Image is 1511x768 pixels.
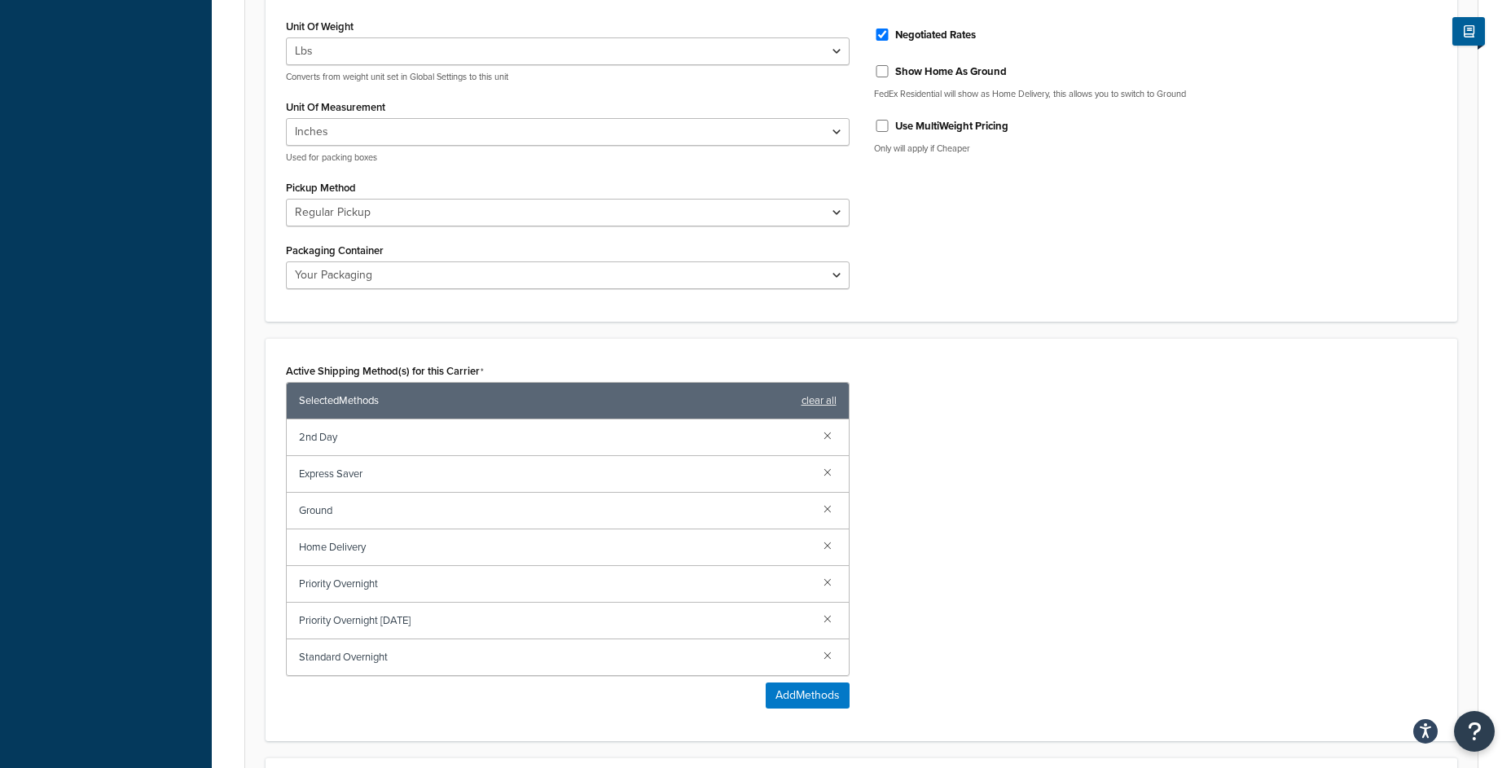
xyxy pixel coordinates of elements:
label: Packaging Container [286,244,384,257]
label: Use MultiWeight Pricing [895,119,1008,134]
label: Active Shipping Method(s) for this Carrier [286,365,484,378]
a: clear all [802,389,837,412]
span: Selected Methods [299,389,793,412]
p: Used for packing boxes [286,151,850,164]
label: Unit Of Measurement [286,101,385,113]
span: Home Delivery [299,536,810,559]
span: Express Saver [299,463,810,485]
span: Priority Overnight [DATE] [299,609,810,632]
button: AddMethods [766,682,850,709]
span: Ground [299,499,810,522]
label: Pickup Method [286,182,356,194]
p: Converts from weight unit set in Global Settings to this unit [286,71,850,83]
span: 2nd Day [299,426,810,449]
span: Standard Overnight [299,646,810,669]
p: FedEx Residential will show as Home Delivery, this allows you to switch to Ground [874,88,1438,100]
label: Unit Of Weight [286,20,354,33]
button: Open Resource Center [1454,711,1495,752]
label: Negotiated Rates [895,28,976,42]
button: Show Help Docs [1452,17,1485,46]
p: Only will apply if Cheaper [874,143,1438,155]
label: Show Home As Ground [895,64,1007,79]
span: Priority Overnight [299,573,810,595]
